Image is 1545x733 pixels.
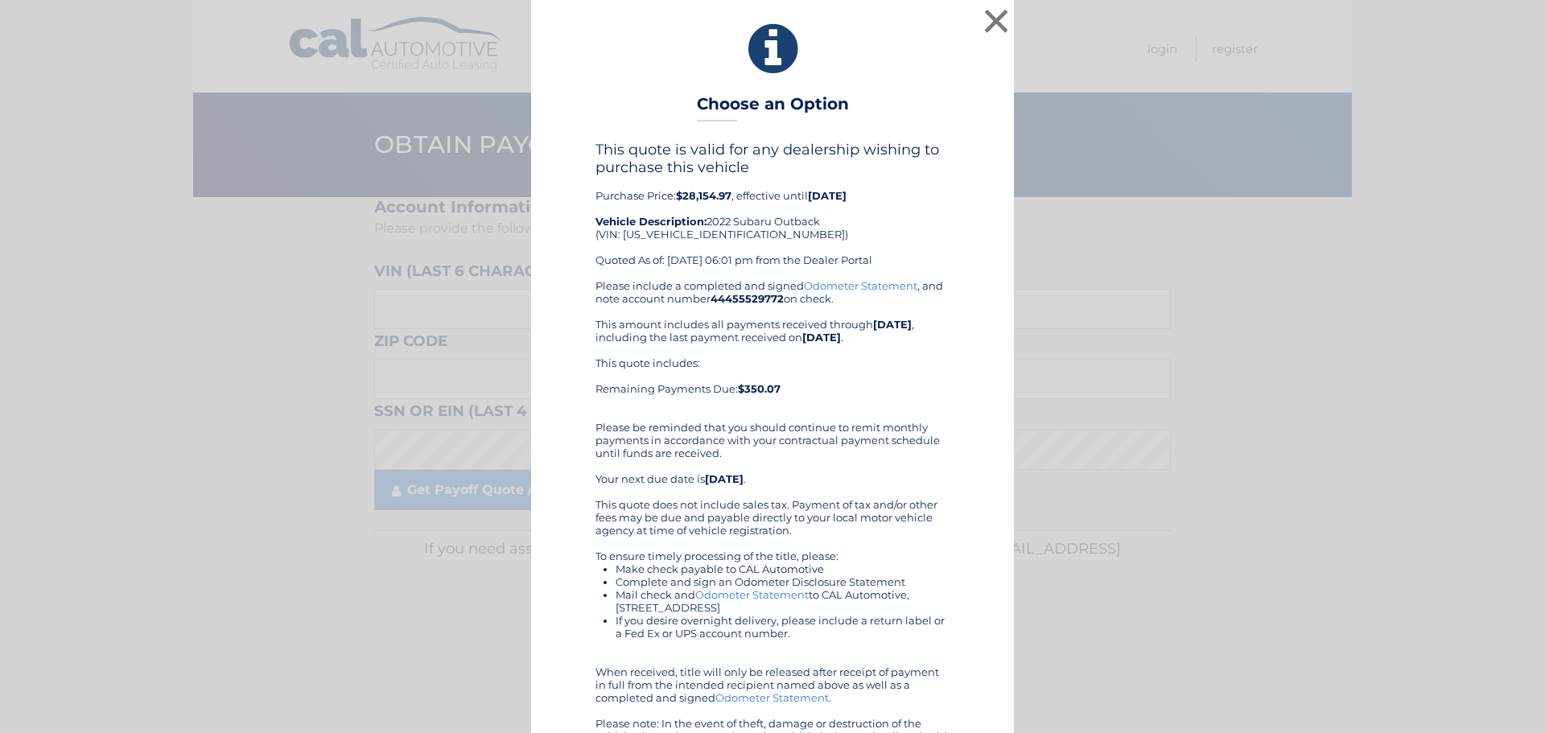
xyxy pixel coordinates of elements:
[695,588,809,601] a: Odometer Statement
[616,588,950,614] li: Mail check and to CAL Automotive, [STREET_ADDRESS]
[616,575,950,588] li: Complete and sign an Odometer Disclosure Statement
[595,356,950,408] div: This quote includes: Remaining Payments Due:
[715,691,829,704] a: Odometer Statement
[980,5,1012,37] button: ×
[808,189,847,202] b: [DATE]
[697,94,849,122] h3: Choose an Option
[705,472,744,485] b: [DATE]
[676,189,731,202] b: $28,154.97
[804,279,917,292] a: Odometer Statement
[802,331,841,344] b: [DATE]
[616,562,950,575] li: Make check payable to CAL Automotive
[595,215,707,228] strong: Vehicle Description:
[711,292,784,305] b: 44455529772
[595,141,950,279] div: Purchase Price: , effective until 2022 Subaru Outback (VIN: [US_VEHICLE_IDENTIFICATION_NUMBER]) Q...
[738,382,781,395] b: $350.07
[616,614,950,640] li: If you desire overnight delivery, please include a return label or a Fed Ex or UPS account number.
[595,141,950,176] h4: This quote is valid for any dealership wishing to purchase this vehicle
[873,318,912,331] b: [DATE]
